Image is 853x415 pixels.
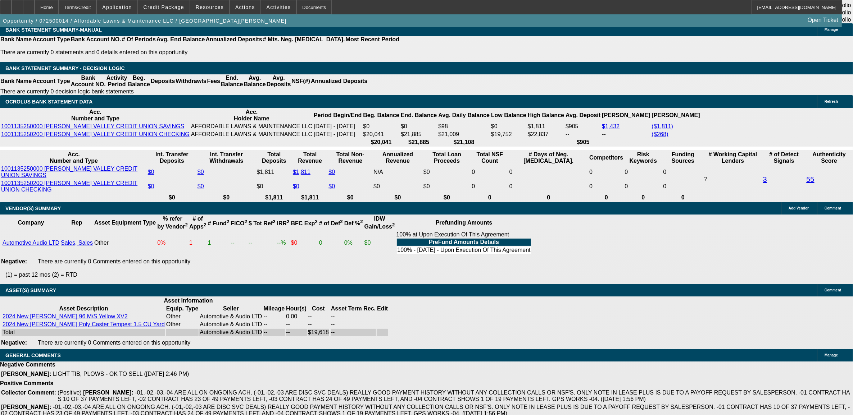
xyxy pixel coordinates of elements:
th: Bank Account NO. [71,36,122,43]
th: # of Detect Signals [763,151,806,165]
b: Asset Equipment Type [94,220,156,226]
th: Funding Sources [663,151,703,165]
th: # Of Periods [122,36,156,43]
td: N/A [373,165,422,179]
td: $0 [291,231,318,255]
span: Actions [235,4,255,10]
b: Def % [344,220,363,226]
sup: 2 [392,222,395,227]
td: 0 [509,180,589,193]
b: Collector Comment: [1,389,56,396]
span: There are currently 0 Comments entered on this opportunity [38,258,190,264]
td: 0% [344,231,363,255]
a: $1,811 [293,169,310,175]
td: 0.00 [286,313,307,320]
th: Total Non-Revenue [328,151,372,165]
sup: 2 [315,219,317,224]
span: Resources [196,4,224,10]
td: -- [602,131,650,138]
button: Actions [230,0,260,14]
td: Automotive & Audio LTD [199,321,262,328]
th: $20,041 [363,139,399,146]
td: $19,618 [308,329,329,336]
span: LIGHT TIB, PLOWS - OK TO SELL ([DATE] 2:46 PM) [53,371,189,377]
th: 0 [471,194,508,201]
a: $0 [198,183,204,189]
span: Bank Statement Summary - Decision Logic [5,65,125,71]
th: Sum of the Total NSF Count and Total Overdraft Fee Count from Ocrolus [471,151,508,165]
th: Most Recent Period [345,36,400,43]
b: # of Def [319,220,343,226]
td: 0% [157,231,188,255]
span: OCROLUS BANK STATEMENT DATA [5,99,92,105]
td: 1 [189,231,207,255]
td: Automotive & Audio LTD [199,313,262,320]
a: $0 [293,183,299,189]
button: Application [97,0,137,14]
a: Automotive Audio LTD [3,240,59,246]
span: -01,-02,-03,-04 ARE ALL ON ONGOING ACH. (-01,-02,-03 ARE DISC SVC DEALS) REALLY GOOD PAYMENT HIST... [58,389,850,402]
a: $0 [328,169,335,175]
b: Rep [71,220,82,226]
b: Seller [223,305,239,312]
span: Add Vendor [789,206,809,210]
a: $1,432 [602,123,620,129]
th: Withdrawls [175,74,207,88]
td: -- [263,313,285,320]
th: High Balance [527,109,564,122]
th: Int. Transfer Deposits [148,151,196,165]
td: Other [94,231,156,255]
th: Acc. Number and Type [1,109,190,122]
th: Account Type [32,36,71,43]
th: Annualized Deposits [205,36,262,43]
th: Annualized Deposits [310,74,368,88]
td: $21,885 [400,131,437,138]
th: Period Begin/End [313,109,362,122]
td: -- [263,321,285,328]
th: 0 [624,194,662,201]
td: $0 [363,123,399,130]
b: Asset Description [59,305,108,312]
th: Deposits [150,74,176,88]
td: 0 [471,165,508,179]
span: ASSET(S) SUMMARY [5,287,56,293]
td: --% [277,231,290,255]
b: Cost [312,305,325,312]
td: 0 [319,231,343,255]
b: [PERSON_NAME]: [1,404,51,410]
sup: 2 [340,219,342,224]
td: Other [166,313,199,320]
th: Beg. Balance [127,74,150,88]
th: $21,885 [400,139,437,146]
span: Manage [825,353,838,357]
span: There are currently 0 Comments entered on this opportunity [38,340,190,346]
th: Total Loan Proceeds [423,151,471,165]
td: $98 [438,123,490,130]
th: Risk Keywords [624,151,662,165]
th: $0 [197,194,256,201]
th: Low Balance [491,109,527,122]
td: -- [331,321,376,328]
th: Activity Period [106,74,128,88]
b: Company [18,220,44,226]
td: $905 [565,123,601,130]
th: Total Revenue [292,151,327,165]
b: Mileage [263,305,285,312]
th: $0 [373,194,422,201]
td: -- [286,321,307,328]
td: 100% - [DATE] - Upon Execution Of This Agreement [397,246,531,254]
span: Refresh to pull Number of Working Capital Lenders [704,176,707,182]
sup: 2 [360,219,363,224]
b: $ Tot Ref [249,220,276,226]
th: Annualized Revenue [373,151,422,165]
sup: 2 [204,222,206,227]
th: Bank Account NO. [71,74,106,88]
td: -- [263,329,285,336]
th: Acc. Holder Name [191,109,313,122]
td: AFFORDABLE LAWNS & MAINTENANCE LLC [191,131,313,138]
th: $1,811 [292,194,327,201]
span: Application [102,4,132,10]
td: $0 [400,123,437,130]
th: Avg. Deposit [565,109,601,122]
b: Prefunding Amounts [436,220,493,226]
